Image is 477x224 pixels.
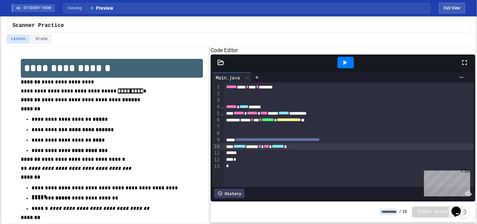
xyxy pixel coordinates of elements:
div: 10 [212,143,221,150]
div: 1 [212,84,221,90]
span: Fold line [221,104,224,109]
span: Fold line [221,111,224,116]
div: History [214,189,245,198]
div: 4 [212,104,221,110]
iframe: chat widget [449,197,470,217]
button: Exit student view [439,3,465,13]
div: Chat with us now!Close [3,3,46,43]
span: 10 [402,209,407,215]
span: Preview [90,5,113,12]
div: 7 [212,123,221,130]
span: / [399,209,402,215]
div: 5 [212,110,221,117]
span: Scanner Practice [12,22,64,30]
iframe: chat widget [421,168,470,196]
span: Viewing [67,5,87,11]
button: Submit Answer [412,207,455,217]
div: Main.java [212,74,243,81]
span: Submit Answer [418,209,449,215]
div: 13 [212,163,221,170]
div: 9 [212,137,221,143]
button: Lesson [7,35,30,43]
span: STUDENT VIEW [23,5,52,11]
button: Grade [31,35,52,43]
div: 12 [212,157,221,163]
div: 11 [212,150,221,157]
h6: Code Editor [211,46,475,54]
div: 2 [212,90,221,97]
div: 8 [212,130,221,137]
div: Main.java [212,72,252,82]
div: 3 [212,97,221,104]
div: 6 [212,117,221,123]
